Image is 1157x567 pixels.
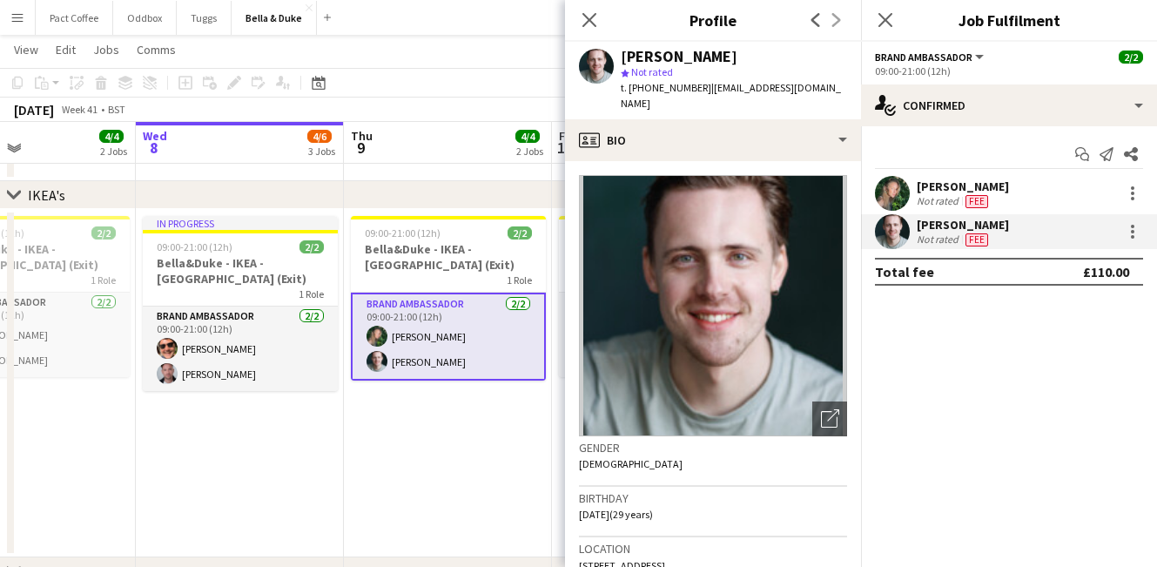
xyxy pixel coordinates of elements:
span: 2/2 [91,226,116,240]
div: Open photos pop-in [812,402,847,436]
span: Comms [137,42,176,57]
span: 4/4 [99,130,124,143]
app-card-role: Brand Ambassador2/209:00-21:00 (12h)[PERSON_NAME][PERSON_NAME] [143,307,338,391]
span: 10 [556,138,573,158]
app-job-card: In progress09:00-21:00 (12h)2/2Bella&Duke - IKEA - [GEOGRAPHIC_DATA] (Exit)1 RoleBrand Ambassador... [143,216,338,391]
a: Comms [130,38,183,61]
span: 1 Role [91,273,116,287]
span: 9 [348,138,373,158]
span: Edit [56,42,76,57]
div: 3 Jobs [308,145,335,158]
span: 4/4 [515,130,540,143]
div: Not rated [917,194,962,208]
span: Wed [143,128,167,144]
span: 4/6 [307,130,332,143]
h3: Birthday [579,490,847,506]
span: View [14,42,38,57]
h3: Bella&Duke - IKEA - [GEOGRAPHIC_DATA] (Exit) [351,241,546,273]
span: Brand Ambassador [875,51,972,64]
div: Total fee [875,263,934,280]
span: 2/2 [1119,51,1143,64]
app-card-role: Brand Ambassador2/209:00-21:00 (12h)[PERSON_NAME][PERSON_NAME] [351,293,546,381]
span: 09:00-21:00 (12h) [365,226,441,240]
div: £110.00 [1083,263,1129,280]
span: Fri [559,128,573,144]
span: 2/2 [508,226,532,240]
div: IKEA's [28,186,65,204]
span: 09:00-21:00 (12h) [157,240,232,253]
h3: Profile [565,9,861,31]
div: BST [108,103,125,116]
div: Bio [565,119,861,161]
span: [DATE] (29 years) [579,508,653,521]
app-job-card: 09:00-21:00 (12h)2/2Bella&Duke - IKEA - [GEOGRAPHIC_DATA] (Exit)1 RoleBrand Ambassador2/209:00-21... [351,216,546,381]
div: Crew has different fees then in role [962,194,992,208]
button: Pact Coffee [36,1,113,35]
h3: Job Fulfilment [861,9,1157,31]
span: 2/2 [299,240,324,253]
span: Jobs [93,42,119,57]
span: Fee [965,233,988,246]
button: Tuggs [177,1,232,35]
span: 8 [140,138,167,158]
a: Edit [49,38,83,61]
h3: Bella&Duke - IKEA - [GEOGRAPHIC_DATA] (Exit) [143,255,338,287]
app-job-card: 09:00-21:00 (12h)2/2Bella&Duke - IKEA - [GEOGRAPHIC_DATA] (Exit)1 RoleBrand Ambassador2/209:00-21... [559,216,754,377]
div: Crew has different fees then in role [962,233,992,246]
img: Crew avatar or photo [579,175,847,436]
span: Thu [351,128,373,144]
div: In progress [143,216,338,230]
h3: Gender [579,440,847,456]
div: Confirmed [861,84,1157,126]
div: [PERSON_NAME] [917,179,1009,194]
button: Oddbox [113,1,177,35]
app-card-role: Brand Ambassador2/209:00-21:00 (12h)[PERSON_NAME][PERSON_NAME] [559,293,754,377]
div: [PERSON_NAME] [621,49,737,64]
h3: Location [579,541,847,557]
div: [PERSON_NAME] [917,217,1009,233]
button: Bella & Duke [232,1,317,35]
button: Brand Ambassador [875,51,986,64]
span: 1 Role [299,287,324,300]
div: 2 Jobs [100,145,127,158]
a: View [7,38,45,61]
span: | [EMAIL_ADDRESS][DOMAIN_NAME] [621,81,841,110]
div: [DATE] [14,101,54,118]
span: 1 Role [507,273,532,287]
a: Jobs [86,38,126,61]
span: Not rated [631,65,673,78]
div: 2 Jobs [516,145,543,158]
span: Fee [965,195,988,208]
span: t. [PHONE_NUMBER] [621,81,711,94]
div: Not rated [917,233,962,246]
div: 09:00-21:00 (12h) [875,64,1143,78]
span: Week 41 [57,103,101,116]
h3: Bella&Duke - IKEA - [GEOGRAPHIC_DATA] (Exit) [559,241,754,273]
span: [DEMOGRAPHIC_DATA] [579,457,683,470]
